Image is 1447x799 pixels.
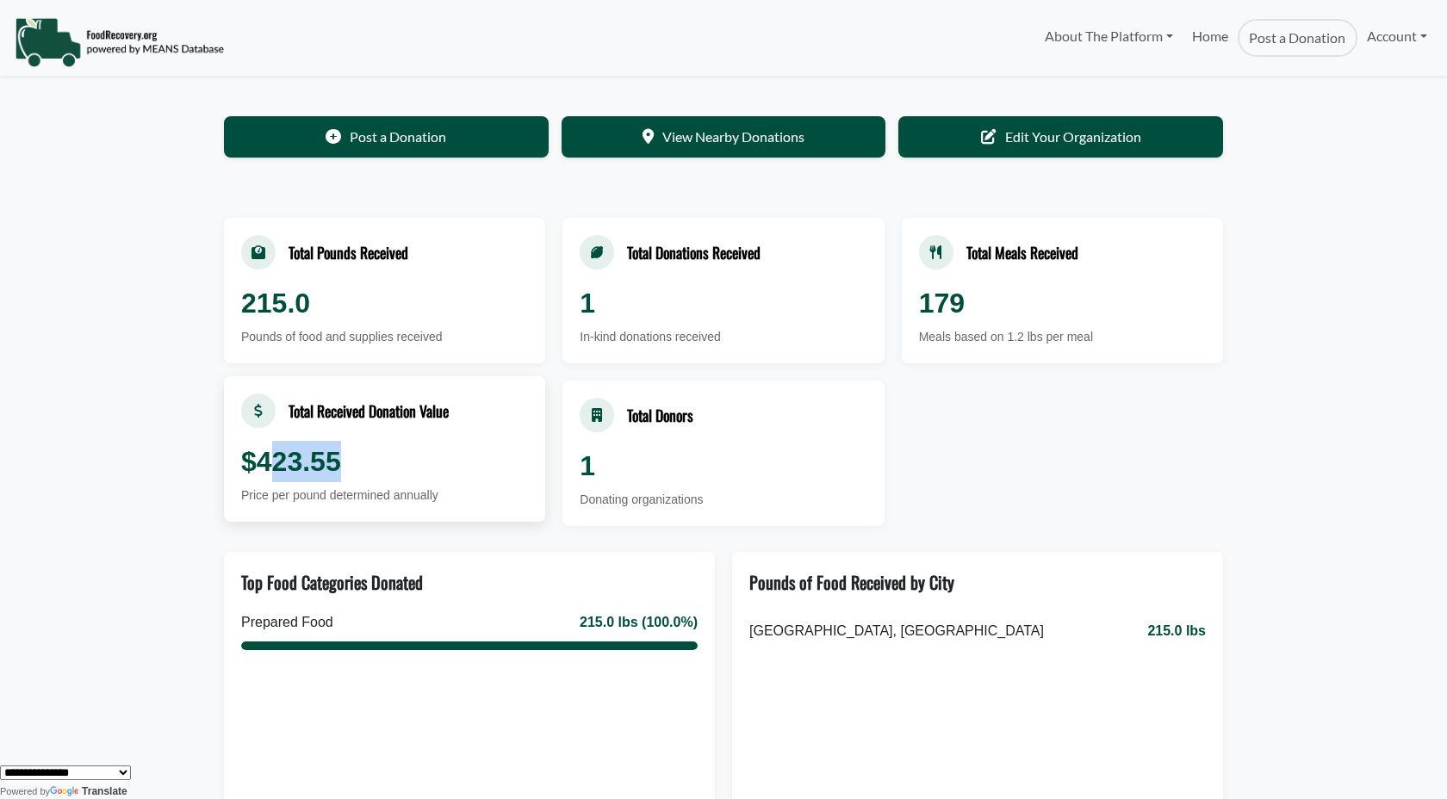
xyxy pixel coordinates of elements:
[749,621,1044,641] span: [GEOGRAPHIC_DATA], [GEOGRAPHIC_DATA]
[241,612,333,633] div: Prepared Food
[241,486,528,505] div: Price per pound determined annually
[289,241,408,263] div: Total Pounds Received
[241,282,528,324] div: 215.0
[580,445,866,486] div: 1
[1147,621,1206,641] span: 215.0 lbs
[1183,19,1238,57] a: Home
[580,612,698,633] div: 215.0 lbs (100.0%)
[966,241,1078,263] div: Total Meals Received
[580,491,866,509] div: Donating organizations
[919,282,1206,324] div: 179
[919,328,1206,346] div: Meals based on 1.2 lbs per meal
[580,328,866,346] div: In-kind donations received
[241,328,528,346] div: Pounds of food and supplies received
[627,404,693,426] div: Total Donors
[580,282,866,324] div: 1
[289,399,449,422] div: Total Received Donation Value
[224,116,549,158] a: Post a Donation
[241,569,423,595] div: Top Food Categories Donated
[15,16,224,68] img: NavigationLogo_FoodRecovery-91c16205cd0af1ed486a0f1a7774a6544ea792ac00100771e7dd3ec7c0e58e41.png
[241,441,528,482] div: $423.55
[1238,19,1357,57] a: Post a Donation
[898,116,1223,158] a: Edit Your Organization
[562,116,886,158] a: View Nearby Donations
[749,569,954,595] div: Pounds of Food Received by City
[50,785,127,797] a: Translate
[1034,19,1182,53] a: About The Platform
[627,241,761,263] div: Total Donations Received
[50,786,82,798] img: Google Translate
[1357,19,1437,53] a: Account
